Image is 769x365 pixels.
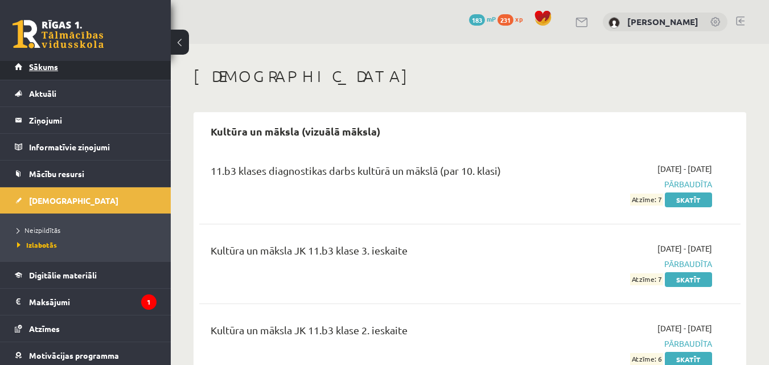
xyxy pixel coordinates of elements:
legend: Ziņojumi [29,107,157,133]
span: mP [487,14,496,23]
span: Digitālie materiāli [29,270,97,280]
span: Atzīme: 7 [630,194,663,206]
div: 11.b3 klases diagnostikas darbs kultūrā un mākslā (par 10. klasi) [211,163,539,184]
div: Kultūra un māksla JK 11.b3 klase 2. ieskaite [211,322,539,343]
a: Izlabotās [17,240,159,250]
span: [DATE] - [DATE] [657,243,712,255]
legend: Maksājumi [29,289,157,315]
a: Digitālie materiāli [15,262,157,288]
img: Rita Stepanova [608,17,620,28]
h1: [DEMOGRAPHIC_DATA] [194,67,746,86]
span: [DEMOGRAPHIC_DATA] [29,195,118,206]
span: [DATE] - [DATE] [657,322,712,334]
a: [PERSON_NAME] [627,16,698,27]
span: Neizpildītās [17,225,60,235]
span: Izlabotās [17,240,57,249]
span: Motivācijas programma [29,350,119,360]
span: xp [515,14,523,23]
a: Ziņojumi [15,107,157,133]
h2: Kultūra un māksla (vizuālā māksla) [199,118,392,145]
span: Atzīme: 6 [630,353,663,365]
a: Rīgas 1. Tālmācības vidusskola [13,20,104,48]
a: [DEMOGRAPHIC_DATA] [15,187,157,214]
a: Aktuāli [15,80,157,106]
a: Neizpildītās [17,225,159,235]
a: Maksājumi1 [15,289,157,315]
span: Atzīme: 7 [630,273,663,285]
a: Skatīt [665,192,712,207]
span: Atzīmes [29,323,60,334]
a: Skatīt [665,272,712,287]
span: Pārbaudīta [556,178,712,190]
span: Sākums [29,61,58,72]
span: Pārbaudīta [556,258,712,270]
a: Informatīvie ziņojumi [15,134,157,160]
span: [DATE] - [DATE] [657,163,712,175]
a: Atzīmes [15,315,157,342]
span: 183 [469,14,485,26]
a: Mācību resursi [15,161,157,187]
legend: Informatīvie ziņojumi [29,134,157,160]
span: 231 [497,14,513,26]
span: Pārbaudīta [556,338,712,350]
span: Aktuāli [29,88,56,99]
i: 1 [141,294,157,310]
div: Kultūra un māksla JK 11.b3 klase 3. ieskaite [211,243,539,264]
a: 183 mP [469,14,496,23]
span: Mācību resursi [29,169,84,179]
a: 231 xp [497,14,528,23]
a: Sākums [15,54,157,80]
